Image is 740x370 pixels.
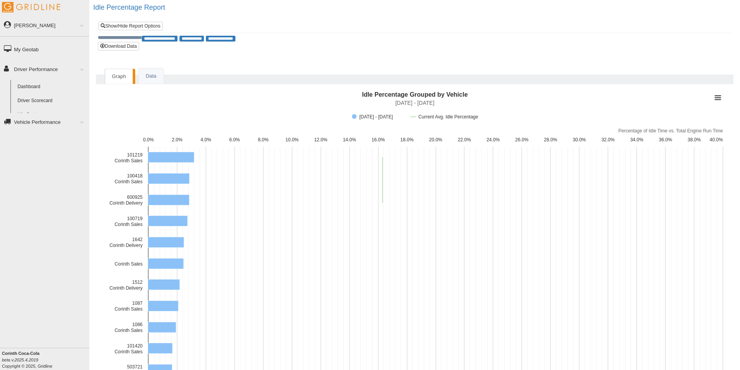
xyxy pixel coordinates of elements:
[618,128,723,134] text: Percentage of Idle Time vs. Total Engine Run Time
[93,4,740,12] h2: Idle Percentage Report
[14,94,89,108] a: Driver Scorecard
[2,351,40,356] b: Corinth Coca-Cola
[143,137,154,142] text: 0.0%
[148,173,190,184] path: 100418 Corinth Sales, 33.09. 8/31/2025 - 9/6/2025.
[98,22,163,30] a: Show/Hide Report Options
[2,2,60,12] img: Gridline
[115,343,143,354] text: 101420 Corinth Sales
[200,137,211,142] text: 4.0%
[2,350,89,369] div: Copyright © 2025, Gridline
[659,137,672,142] text: 36.0%
[352,114,402,120] button: Show 8/31/2025 - 9/6/2025
[148,152,194,162] path: 101219 Corinth Sales, 36.9. 8/31/2025 - 9/6/2025.
[148,301,178,311] path: 1087 Corinth Sales, 24.29. 8/31/2025 - 9/6/2025.
[148,237,184,247] path: 1642 Corinth Delivery, 28.71. 8/31/2025 - 9/6/2025.
[98,42,139,50] button: Download Data
[314,137,327,142] text: 12.0%
[148,343,172,353] path: 101420 Corinth Sales, 19.6. 8/31/2025 - 9/6/2025.
[395,100,435,106] text: [DATE] - [DATE]
[115,322,143,333] text: 1086 Corinth Sales
[148,279,180,290] path: 1512 Corinth Delivery, 25.39. 8/31/2025 - 9/6/2025.
[229,137,240,142] text: 6.0%
[148,322,176,332] path: 1086 Corinth Sales, 22.46. 8/31/2025 - 9/6/2025.
[14,80,89,94] a: Dashboard
[486,137,500,142] text: 24.0%
[110,195,143,206] text: 600925 Corinth Delivery
[343,137,356,142] text: 14.0%
[630,137,643,142] text: 34.0%
[105,69,133,84] a: Graph
[515,137,528,142] text: 26.0%
[115,301,143,312] text: 1087 Corinth Sales
[712,92,723,103] button: View chart menu, Idle Percentage Grouped by Vehicle
[710,137,723,142] text: 40.0%
[372,137,385,142] text: 16.0%
[110,280,143,291] text: 1512 Corinth Delivery
[258,137,269,142] text: 8.0%
[115,173,143,184] text: 100418 Corinth Sales
[139,68,163,84] a: Data
[115,216,143,227] text: 100719 Corinth Sales
[148,195,190,205] path: 600925 Corinth Delivery, 33. 8/31/2025 - 9/6/2025.
[544,137,557,142] text: 28.0%
[115,261,143,267] text: Corinth Sales
[458,137,471,142] text: 22.0%
[14,108,89,122] a: Idle Cost
[400,137,414,142] text: 18.0%
[148,215,188,226] path: 100719 Corinth Sales, 31.63. 8/31/2025 - 9/6/2025.
[429,137,442,142] text: 20.0%
[110,237,143,248] text: 1642 Corinth Delivery
[148,258,184,269] path: Corinth Sales, 28.48. 8/31/2025 - 9/6/2025.
[688,137,701,142] text: 38.0%
[286,137,299,142] text: 10.0%
[411,114,478,120] button: Show Current Avg. Idle Percentage
[362,91,468,98] text: Idle Percentage Grouped by Vehicle
[601,137,615,142] text: 32.0%
[2,358,38,362] i: beta v.2025.4.2019
[573,137,586,142] text: 30.0%
[172,137,183,142] text: 2.0%
[115,152,143,163] text: 101219 Corinth Sales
